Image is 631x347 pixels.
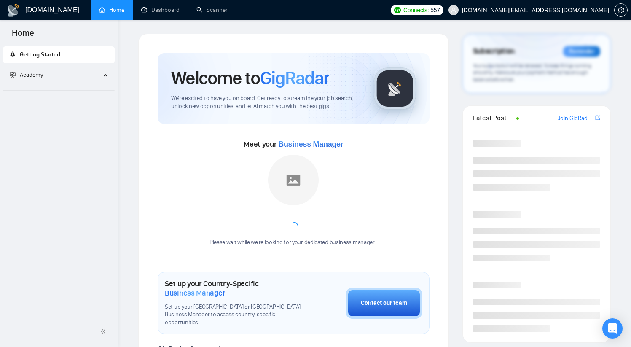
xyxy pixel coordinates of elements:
[473,113,514,123] span: Latest Posts from the GigRadar Community
[100,327,109,336] span: double-left
[165,303,303,327] span: Set up your [GEOGRAPHIC_DATA] or [GEOGRAPHIC_DATA] Business Manager to access country-specific op...
[141,6,180,13] a: dashboardDashboard
[10,51,16,57] span: rocket
[403,5,429,15] span: Connects:
[3,87,115,92] li: Academy Homepage
[10,72,16,78] span: fund-projection-screen
[473,62,591,83] span: Your subscription will be renewed. To keep things running smoothly, make sure your payment method...
[171,67,329,89] h1: Welcome to
[196,6,228,13] a: searchScanner
[451,7,456,13] span: user
[99,6,124,13] a: homeHome
[5,27,41,45] span: Home
[260,67,329,89] span: GigRadar
[20,51,60,58] span: Getting Started
[563,46,600,57] div: Reminder
[374,67,416,110] img: gigradar-logo.png
[430,5,440,15] span: 557
[7,4,20,17] img: logo
[268,155,319,205] img: placeholder.png
[10,71,43,78] span: Academy
[602,318,623,339] div: Open Intercom Messenger
[595,114,600,122] a: export
[558,114,593,123] a: Join GigRadar Slack Community
[473,44,515,59] span: Subscription
[614,3,628,17] button: setting
[165,288,225,298] span: Business Manager
[165,279,303,298] h1: Set up your Country-Specific
[595,114,600,121] span: export
[614,7,628,13] a: setting
[278,140,343,148] span: Business Manager
[394,7,401,13] img: upwork-logo.png
[361,299,407,308] div: Contact our team
[346,288,422,319] button: Contact our team
[3,46,115,63] li: Getting Started
[204,239,383,247] div: Please wait while we're looking for your dedicated business manager...
[244,140,343,149] span: Meet your
[171,94,360,110] span: We're excited to have you on board. Get ready to streamline your job search, unlock new opportuni...
[288,222,298,232] span: loading
[20,71,43,78] span: Academy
